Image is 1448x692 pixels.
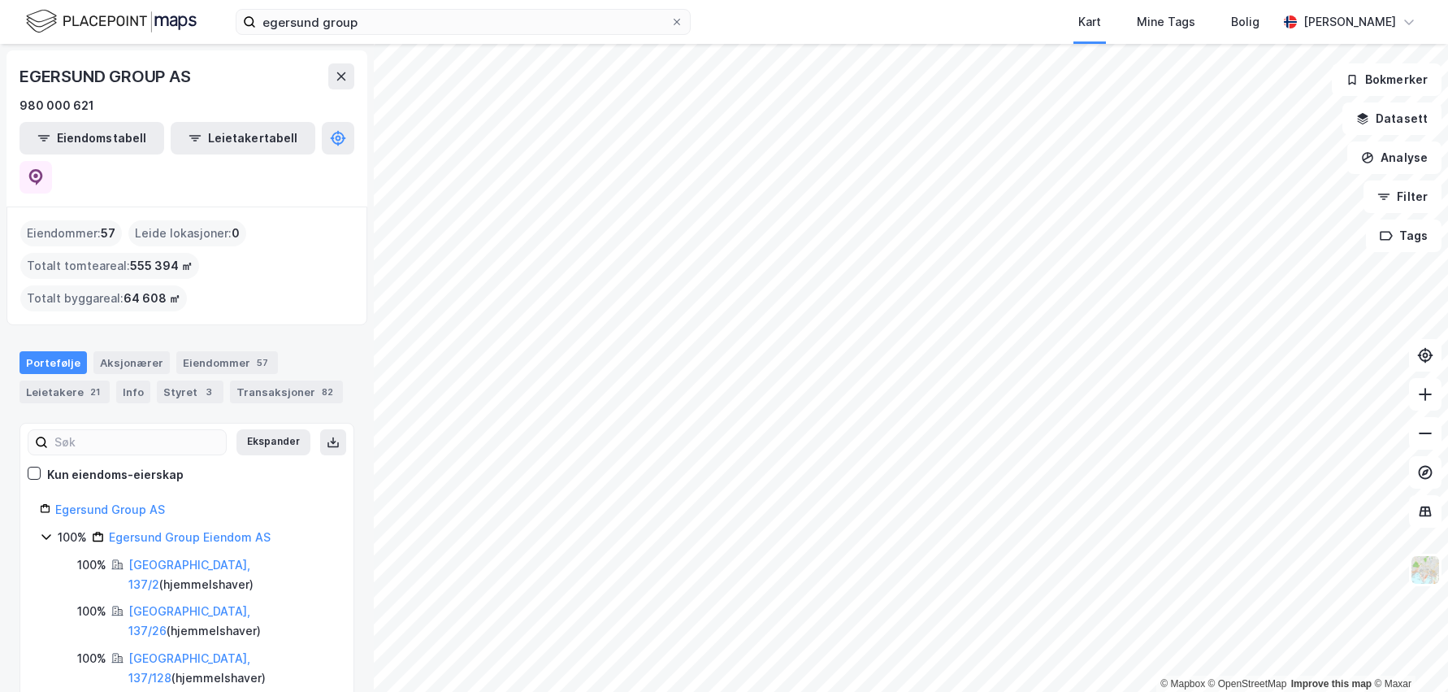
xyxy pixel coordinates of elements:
[319,384,336,400] div: 82
[77,602,106,621] div: 100%
[157,381,223,403] div: Styret
[20,285,187,311] div: Totalt byggareal :
[93,351,170,374] div: Aksjonærer
[48,430,226,455] input: Søk
[201,384,217,400] div: 3
[1137,12,1195,32] div: Mine Tags
[128,604,250,638] a: [GEOGRAPHIC_DATA], 137/26
[256,10,670,34] input: Søk på adresse, matrikkel, gårdeiere, leietakere eller personer
[20,351,87,374] div: Portefølje
[128,602,334,641] div: ( hjemmelshaver )
[1367,614,1448,692] iframe: Chat Widget
[128,558,250,591] a: [GEOGRAPHIC_DATA], 137/2
[20,381,110,403] div: Leietakere
[124,289,180,308] span: 64 608 ㎡
[176,351,278,374] div: Eiendommer
[1160,678,1205,690] a: Mapbox
[1342,102,1441,135] button: Datasett
[1231,12,1259,32] div: Bolig
[77,555,106,575] div: 100%
[230,381,343,403] div: Transaksjoner
[1208,678,1287,690] a: OpenStreetMap
[1291,678,1372,690] a: Improve this map
[26,7,197,36] img: logo.f888ab2527a4732fd821a326f86c7f29.svg
[116,381,150,403] div: Info
[58,528,87,547] div: 100%
[1332,63,1441,96] button: Bokmerker
[130,256,193,276] span: 555 394 ㎡
[128,651,250,685] a: [GEOGRAPHIC_DATA], 137/128
[20,96,94,115] div: 980 000 621
[1363,181,1441,213] button: Filter
[77,649,106,668] div: 100%
[236,429,310,455] button: Ekspander
[1078,12,1101,32] div: Kart
[1410,555,1441,585] img: Z
[1367,614,1448,692] div: Kontrollprogram for chat
[20,63,194,89] div: EGERSUND GROUP AS
[109,530,271,544] a: Egersund Group Eiendom AS
[101,224,115,243] span: 57
[87,384,103,400] div: 21
[128,649,334,688] div: ( hjemmelshaver )
[20,122,164,155] button: Eiendomstabell
[254,355,271,371] div: 57
[47,465,184,485] div: Kun eiendoms-eierskap
[232,224,240,243] span: 0
[1303,12,1396,32] div: [PERSON_NAME]
[128,555,334,594] div: ( hjemmelshaver )
[1347,141,1441,174] button: Analyse
[20,253,199,279] div: Totalt tomteareal :
[20,220,122,246] div: Eiendommer :
[128,220,246,246] div: Leide lokasjoner :
[171,122,315,155] button: Leietakertabell
[1366,220,1441,252] button: Tags
[55,503,165,516] a: Egersund Group AS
